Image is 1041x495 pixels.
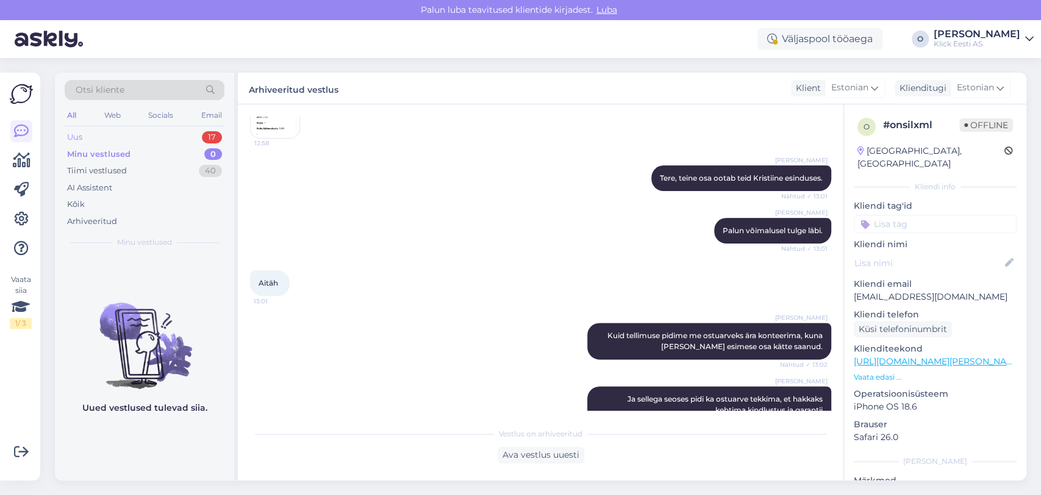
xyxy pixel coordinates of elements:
p: [EMAIL_ADDRESS][DOMAIN_NAME] [854,291,1017,303]
div: 1 / 3 [10,318,32,329]
span: 13:01 [254,297,299,306]
span: Palun võimalusel tulge läbi. [723,226,823,235]
label: Arhiveeritud vestlus [249,80,338,96]
span: [PERSON_NAME] [775,156,828,165]
span: Tere, teine osa ootab teid Kristiine esinduses. [660,173,823,182]
span: Nähtud ✓ 13:02 [780,360,828,369]
span: 12:58 [254,139,300,148]
p: Operatsioonisüsteem [854,388,1017,400]
span: Otsi kliente [76,84,124,96]
span: Kuid tellimuse pidime me ostuarveks ära konteerima, kuna [PERSON_NAME] esimese osa kätte saanud. [607,331,825,351]
div: Vaata siia [10,274,32,329]
div: Väljaspool tööaega [757,28,882,50]
input: Lisa nimi [854,256,1003,270]
div: [PERSON_NAME] [934,29,1020,39]
p: Safari 26.0 [854,431,1017,444]
input: Lisa tag [854,215,1017,233]
div: Ava vestlus uuesti [498,447,584,463]
div: Arhiveeritud [67,215,117,228]
div: Socials [146,107,176,123]
div: [PERSON_NAME] [854,456,1017,467]
div: Tiimi vestlused [67,165,127,177]
span: [PERSON_NAME] [775,313,828,322]
span: o [864,122,870,131]
span: Estonian [957,81,994,95]
span: Nähtud ✓ 13:01 [781,192,828,201]
span: Aitäh [259,278,278,287]
span: Ja sellega seoses pidi ka ostuarve tekkima, et hakkaks kehtima kindlustus ja garantii [628,394,825,414]
p: Märkmed [854,474,1017,487]
div: 40 [199,165,222,177]
p: iPhone OS 18.6 [854,400,1017,413]
div: Email [199,107,224,123]
a: [URL][DOMAIN_NAME][PERSON_NAME] [854,356,1022,367]
div: Klient [791,82,821,95]
div: Minu vestlused [67,148,131,161]
div: Kliendi info [854,181,1017,192]
a: [PERSON_NAME]Klick Eesti AS [934,29,1034,49]
div: AI Assistent [67,182,112,194]
div: All [65,107,79,123]
p: Kliendi telefon [854,308,1017,321]
div: [GEOGRAPHIC_DATA], [GEOGRAPHIC_DATA] [857,145,1004,170]
div: O [912,31,929,48]
p: Klienditeekond [854,342,1017,355]
div: Kõik [67,198,85,211]
p: Vaata edasi ... [854,372,1017,383]
p: Uued vestlused tulevad siia. [82,402,207,414]
p: Kliendi tag'id [854,200,1017,212]
p: Kliendi email [854,278,1017,291]
span: Minu vestlused [117,237,172,248]
div: Küsi telefoninumbrit [854,321,952,338]
span: Luba [593,4,621,15]
div: Web [102,107,123,123]
div: 17 [202,131,222,143]
div: Uus [67,131,82,143]
span: [PERSON_NAME] [775,377,828,386]
div: 0 [204,148,222,161]
img: Askly Logo [10,82,33,106]
span: Estonian [831,81,868,95]
span: Offline [959,118,1013,132]
div: Klienditugi [895,82,946,95]
span: Vestlus on arhiveeritud [499,428,582,439]
p: Brauser [854,418,1017,431]
div: Klick Eesti AS [934,39,1020,49]
div: # onsilxml [883,118,959,132]
img: No chats [55,281,234,391]
p: Kliendi nimi [854,238,1017,251]
span: Nähtud ✓ 13:01 [781,244,828,253]
span: [PERSON_NAME] [775,208,828,217]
